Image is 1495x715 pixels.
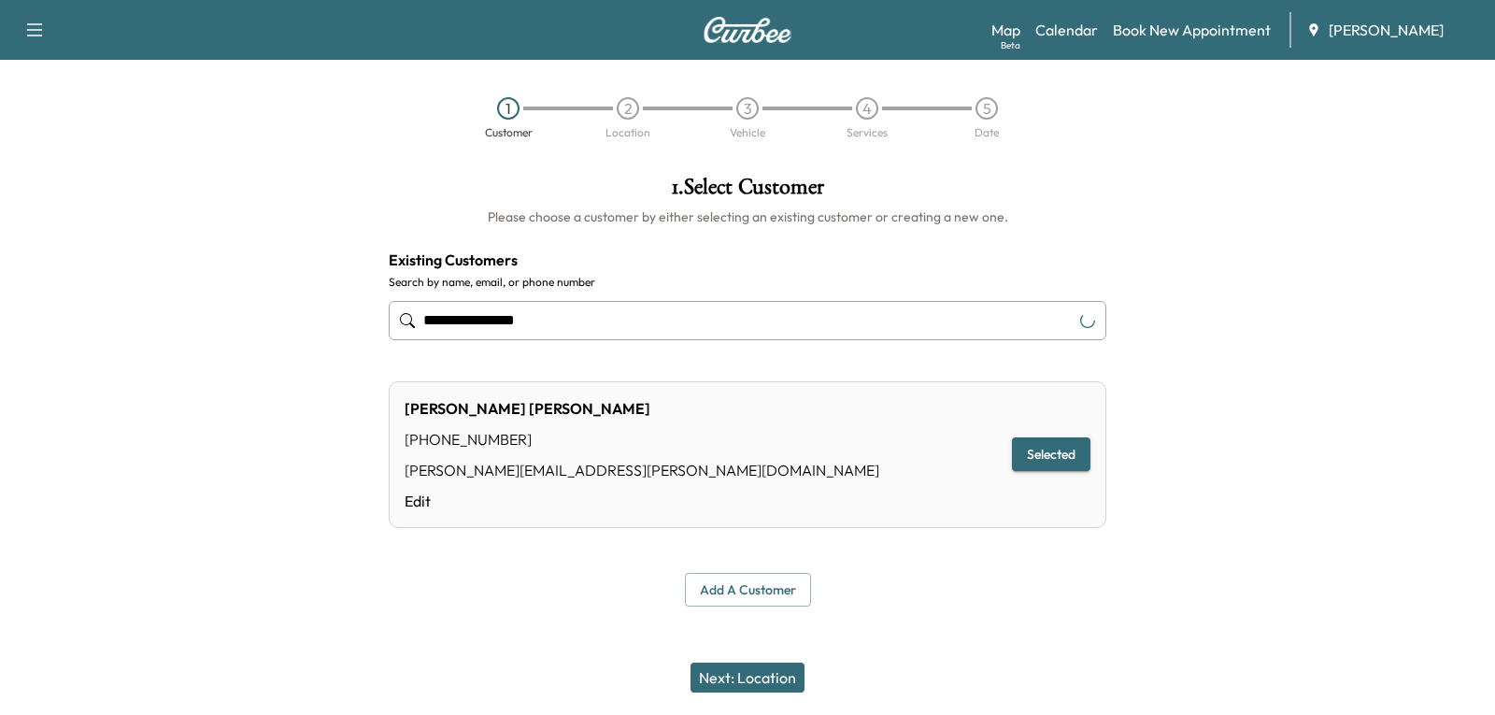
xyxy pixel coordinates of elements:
span: [PERSON_NAME] [1329,19,1444,41]
button: Add a customer [685,573,811,608]
div: 3 [736,97,759,120]
div: 1 [497,97,520,120]
div: [PHONE_NUMBER] [405,428,879,450]
div: Beta [1001,38,1020,52]
div: [PERSON_NAME] [PERSON_NAME] [405,397,879,420]
img: Curbee Logo [703,17,792,43]
h6: Please choose a customer by either selecting an existing customer or creating a new one. [389,207,1106,226]
div: Services [847,127,888,138]
a: Calendar [1035,19,1098,41]
button: Next: Location [691,663,804,693]
div: Customer [485,127,533,138]
label: Search by name, email, or phone number [389,275,1106,290]
div: Vehicle [730,127,765,138]
div: Location [605,127,650,138]
h1: 1 . Select Customer [389,176,1106,207]
button: Selected [1012,437,1090,472]
a: MapBeta [991,19,1020,41]
div: 5 [975,97,998,120]
div: 2 [617,97,639,120]
div: 4 [856,97,878,120]
a: Book New Appointment [1113,19,1271,41]
h4: Existing Customers [389,249,1106,271]
div: [PERSON_NAME][EMAIL_ADDRESS][PERSON_NAME][DOMAIN_NAME] [405,459,879,481]
a: Edit [405,490,879,512]
div: Date [975,127,999,138]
